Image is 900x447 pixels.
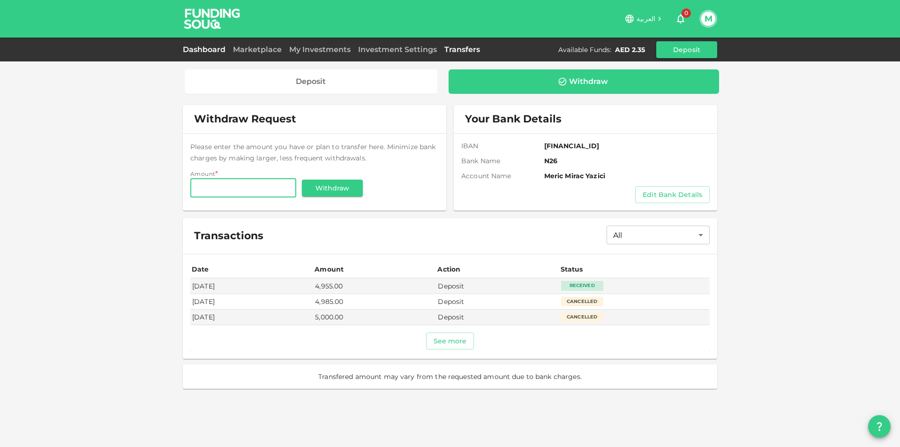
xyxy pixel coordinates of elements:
[569,77,608,86] div: Withdraw
[313,278,436,294] td: 4,955.00
[313,310,436,325] td: 5,000.00
[190,294,313,310] td: [DATE]
[183,45,229,54] a: Dashboard
[615,45,645,54] div: AED 2.35
[354,45,441,54] a: Investment Settings
[701,12,715,26] button: M
[436,310,559,325] td: Deposit
[461,171,544,181] span: Account name
[682,8,691,18] span: 0
[544,156,710,166] span: N26
[449,69,720,94] a: Withdraw
[635,186,710,203] button: Edit Bank Details
[671,9,690,28] button: 0
[194,113,296,126] span: Withdraw Request
[426,333,474,349] button: See more
[190,278,313,294] td: [DATE]
[315,264,344,275] div: Amount
[192,264,210,275] div: Date
[190,310,313,325] td: [DATE]
[558,45,611,54] div: Available Funds :
[461,141,544,151] span: IBAN
[561,264,584,275] div: Status
[185,69,437,94] a: Deposit
[561,312,603,322] div: Cancelled
[465,113,562,126] span: Your Bank Details
[561,281,603,290] div: Received
[656,41,717,58] button: Deposit
[868,415,891,438] button: question
[441,45,484,54] a: Transfers
[436,278,559,294] td: Deposit
[194,229,263,242] span: Transactions
[544,141,710,151] span: [FINANCIAL_ID]
[637,15,655,23] span: العربية
[461,156,544,166] span: Bank Name
[190,179,296,197] input: amount
[285,45,354,54] a: My Investments
[436,294,559,310] td: Deposit
[607,226,710,244] div: All
[302,180,363,197] button: Withdraw
[318,372,582,381] span: Transfered amount may vary from the requested amount due to bank charges.
[437,264,461,275] div: Action
[296,77,326,86] div: Deposit
[190,170,215,177] span: Amount
[544,171,710,181] span: Meric Mirac Yazici
[313,294,436,310] td: 4,985.00
[190,143,435,162] span: Please enter the amount you have or plan to transfer here. Minimize bank charges by making larger...
[229,45,285,54] a: Marketplace
[561,297,603,306] div: Cancelled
